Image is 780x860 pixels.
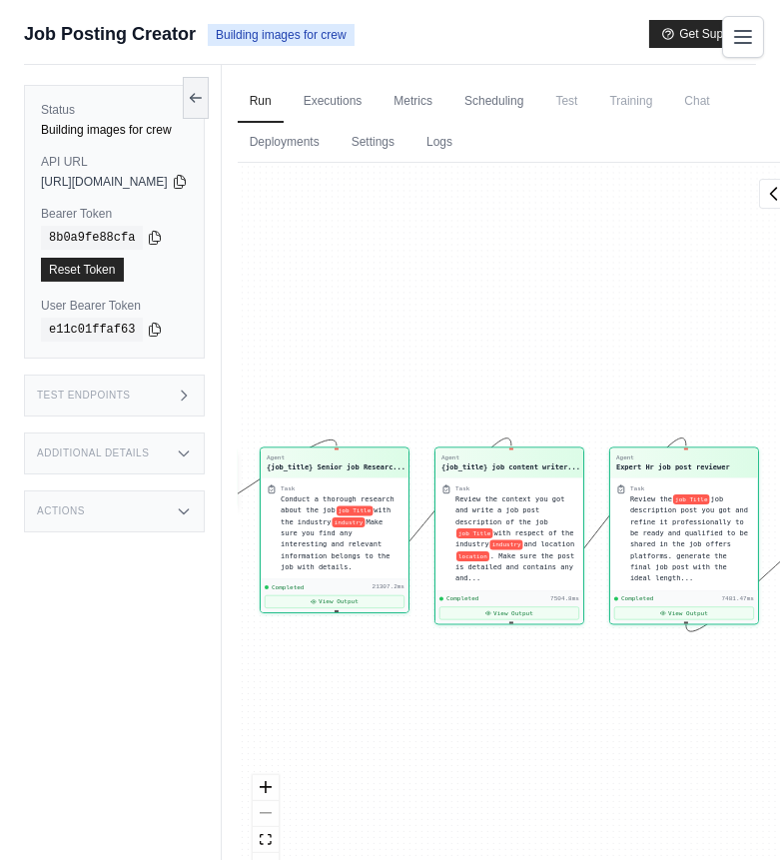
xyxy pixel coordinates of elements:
[41,174,168,190] span: [URL][DOMAIN_NAME]
[446,595,479,603] span: Completed
[649,20,756,48] button: Get Support
[41,102,188,118] label: Status
[208,24,355,46] span: Building images for crew
[41,258,124,282] a: Reset Token
[680,764,780,860] iframe: Chat Widget
[456,528,493,538] span: job Title
[265,595,404,608] button: View Output
[489,540,522,550] span: industry
[189,439,337,514] g: Edge from inputsNode to 1baf88ab5c3981d80252051b24f7d4c0
[37,390,131,402] h3: Test Endpoints
[253,775,279,801] button: zoom in
[550,595,579,603] div: 7504.8ms
[439,607,579,620] button: View Output
[41,226,143,250] code: 8b0a9fe88cfa
[281,506,390,525] span: with the industry
[292,81,375,123] a: Executions
[511,438,686,621] g: Edge from 20679ba2a4c9802f4d5d0c460378eddc to 342b1124a6bdf40f4b15fb489826b40b
[372,583,403,591] div: 21307.2ms
[456,551,489,561] span: location
[455,551,574,582] span: . Make sure the post is detailed and contains any and...
[281,495,394,514] span: Conduct a thorough research about the job
[41,154,188,170] label: API URL
[630,495,672,503] span: Review the
[721,595,753,603] div: 7481.47ms
[609,447,759,625] div: AgentExpert Hr job post reviewerTaskReview thejob Titlejob description post you got and refine it...
[281,493,402,573] div: Conduct a thorough research about the job {job Title} with the industry {industry} Make sure you ...
[543,81,589,121] span: Test
[672,81,721,121] span: Chat is not available until the deployment is complete
[452,81,535,123] a: Scheduling
[597,81,664,121] span: Training is not available until the deployment is complete
[630,484,644,492] div: Task
[260,447,409,614] div: Agent{job_title} Senior job Researc...TaskConduct a thorough research about the jobjob Titlewith ...
[253,827,279,853] button: fit view
[414,122,464,164] a: Logs
[434,447,584,625] div: Agent{job_title} job content writer...TaskReview the context you got and write a job post descrip...
[337,438,511,609] g: Edge from 1baf88ab5c3981d80252051b24f7d4c0 to 20679ba2a4c9802f4d5d0c460378eddc
[455,493,577,584] div: Review the context you got and write a job post description of the job {job Title} with respect o...
[616,462,730,472] div: Expert Hr job post reviewer
[336,505,373,515] span: job Title
[340,122,406,164] a: Settings
[281,517,390,571] span: Make sure you find any interesting and relevant information belongs to the job with details.
[37,447,149,459] h3: Additional Details
[332,517,365,527] span: industry
[41,122,188,138] div: Building images for crew
[37,505,85,517] h3: Actions
[614,607,754,620] button: View Output
[523,540,574,548] span: and location
[41,298,188,314] label: User Bearer Token
[621,595,654,603] span: Completed
[272,583,305,591] span: Completed
[455,484,469,492] div: Task
[238,122,332,164] a: Deployments
[24,20,196,48] span: Job Posting Creator
[722,16,764,58] button: Toggle navigation
[673,494,710,504] span: job Title
[455,495,565,526] span: Review the context you got and write a job post description of the job
[441,454,580,462] div: Agent
[455,529,574,548] span: with respect of the industry
[238,81,284,123] a: Run
[616,454,730,462] div: Agent
[267,462,405,472] div: {job_title} Senior job Researcher
[267,454,405,462] div: Agent
[41,318,143,342] code: e11c01ffaf63
[441,462,580,472] div: {job_title} job content writer
[41,206,188,222] label: Bearer Token
[382,81,444,123] a: Metrics
[630,493,752,584] div: Review the {job Title} job description post you got and refine it professionally to be ready and ...
[281,484,295,492] div: Task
